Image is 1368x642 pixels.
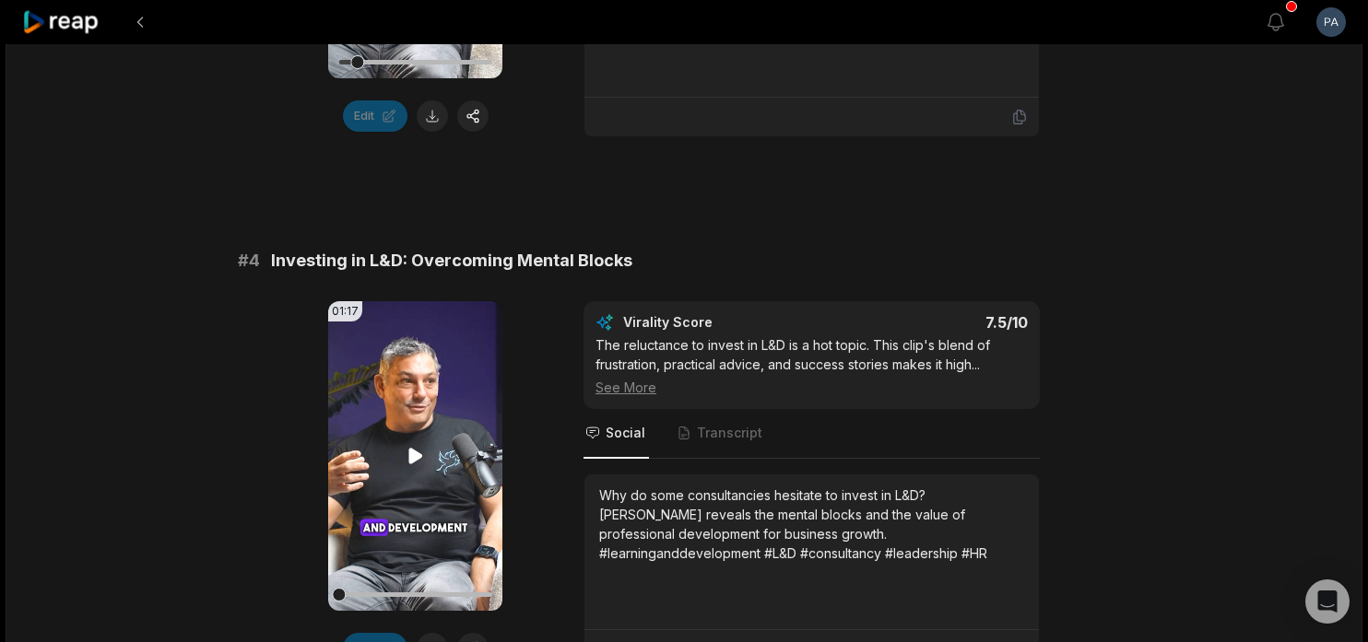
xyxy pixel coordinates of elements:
[271,248,632,274] span: Investing in L&D: Overcoming Mental Blocks
[606,424,645,442] span: Social
[596,378,1028,397] div: See More
[343,100,407,132] button: Edit
[584,409,1040,459] nav: Tabs
[599,485,1024,563] div: Why do some consultancies hesitate to invest in L&D? [PERSON_NAME] reveals the mental blocks and ...
[623,313,821,332] div: Virality Score
[697,424,762,442] span: Transcript
[596,335,1028,397] div: The reluctance to invest in L&D is a hot topic. This clip's blend of frustration, practical advic...
[1305,579,1350,624] div: Open Intercom Messenger
[238,248,260,274] span: # 4
[328,301,502,611] video: Your browser does not support mp4 format.
[831,313,1029,332] div: 7.5 /10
